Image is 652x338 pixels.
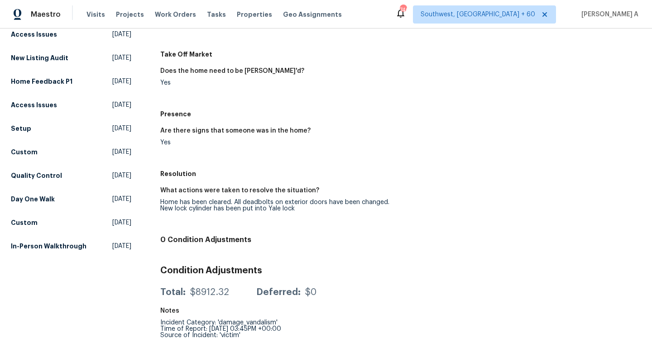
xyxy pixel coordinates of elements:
[11,191,131,207] a: Day One Walk[DATE]
[305,288,316,297] div: $0
[112,148,131,157] span: [DATE]
[11,214,131,231] a: Custom[DATE]
[112,77,131,86] span: [DATE]
[578,10,638,19] span: [PERSON_NAME] A
[11,97,131,113] a: Access Issues[DATE]
[11,124,31,133] h5: Setup
[112,171,131,180] span: [DATE]
[11,195,55,204] h5: Day One Walk
[160,308,179,314] h5: Notes
[11,50,131,66] a: New Listing Audit[DATE]
[11,53,68,62] h5: New Listing Audit
[11,73,131,90] a: Home Feedback P1[DATE]
[11,120,131,137] a: Setup[DATE]
[11,238,131,254] a: In-Person Walkthrough[DATE]
[160,266,641,275] h3: Condition Adjustments
[283,10,342,19] span: Geo Assignments
[155,10,196,19] span: Work Orders
[11,26,131,43] a: Access Issues[DATE]
[112,124,131,133] span: [DATE]
[160,128,311,134] h5: Are there signs that someone was in the home?
[160,169,641,178] h5: Resolution
[160,50,641,59] h5: Take Off Market
[11,218,38,227] h5: Custom
[112,30,131,39] span: [DATE]
[400,5,406,14] div: 746
[160,199,393,212] div: Home has been cleared. All deadbolts on exterior doors have been changed. New lock cylinder has b...
[11,171,62,180] h5: Quality Control
[112,100,131,109] span: [DATE]
[160,288,186,297] div: Total:
[160,80,393,86] div: Yes
[160,187,319,194] h5: What actions were taken to resolve the situation?
[11,100,57,109] h5: Access Issues
[207,11,226,18] span: Tasks
[31,10,61,19] span: Maestro
[11,30,57,39] h5: Access Issues
[237,10,272,19] span: Properties
[160,68,304,74] h5: Does the home need to be [PERSON_NAME]'d?
[112,242,131,251] span: [DATE]
[160,109,641,119] h5: Presence
[190,288,229,297] div: $8912.32
[11,148,38,157] h5: Custom
[112,195,131,204] span: [DATE]
[112,218,131,227] span: [DATE]
[11,167,131,184] a: Quality Control[DATE]
[112,53,131,62] span: [DATE]
[421,10,535,19] span: Southwest, [GEOGRAPHIC_DATA] + 60
[86,10,105,19] span: Visits
[11,77,72,86] h5: Home Feedback P1
[256,288,301,297] div: Deferred:
[11,242,86,251] h5: In-Person Walkthrough
[160,139,393,146] div: Yes
[160,235,641,244] h4: 0 Condition Adjustments
[11,144,131,160] a: Custom[DATE]
[116,10,144,19] span: Projects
